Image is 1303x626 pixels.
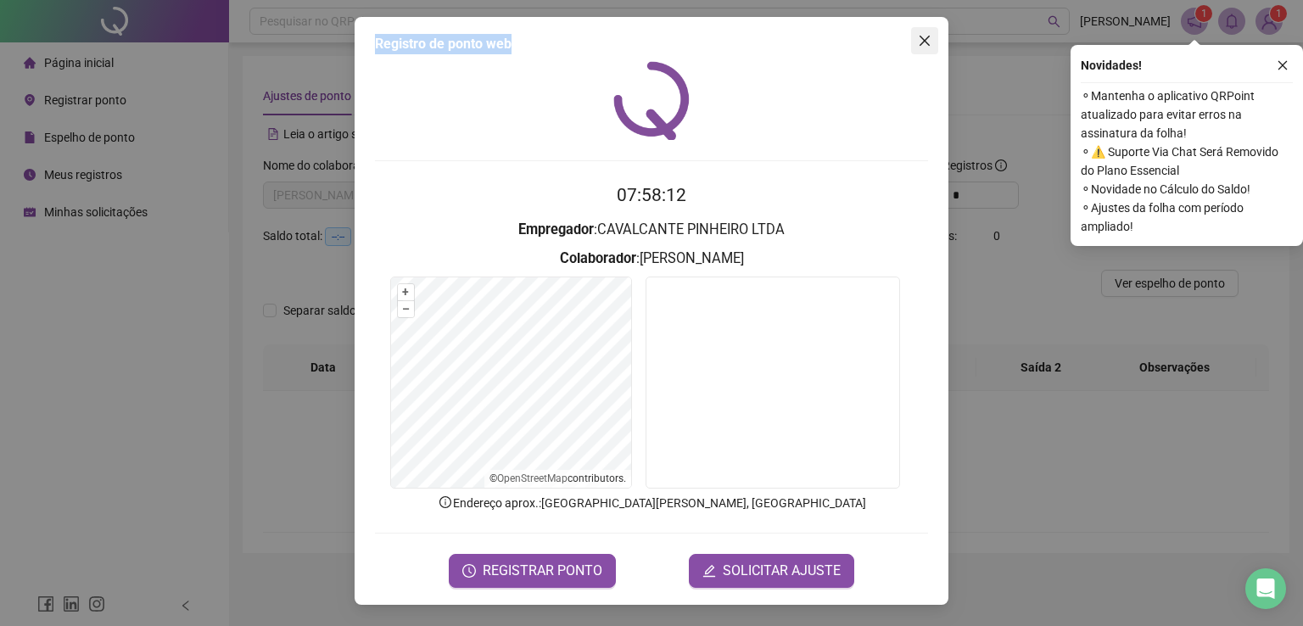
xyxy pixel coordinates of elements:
button: – [398,301,414,317]
span: edit [702,564,716,578]
span: SOLICITAR AJUSTE [723,561,841,581]
button: REGISTRAR PONTO [449,554,616,588]
span: ⚬ Novidade no Cálculo do Saldo! [1081,180,1293,198]
p: Endereço aprox. : [GEOGRAPHIC_DATA][PERSON_NAME], [GEOGRAPHIC_DATA] [375,494,928,512]
span: ⚬ Ajustes da folha com período ampliado! [1081,198,1293,236]
li: © contributors. [489,472,626,484]
strong: Colaborador [560,250,636,266]
span: ⚬ ⚠️ Suporte Via Chat Será Removido do Plano Essencial [1081,143,1293,180]
div: Open Intercom Messenger [1245,568,1286,609]
h3: : CAVALCANTE PINHEIRO LTDA [375,219,928,241]
h3: : [PERSON_NAME] [375,248,928,270]
span: REGISTRAR PONTO [483,561,602,581]
span: ⚬ Mantenha o aplicativo QRPoint atualizado para evitar erros na assinatura da folha! [1081,87,1293,143]
a: OpenStreetMap [497,472,568,484]
strong: Empregador [518,221,594,238]
button: Close [911,27,938,54]
button: editSOLICITAR AJUSTE [689,554,854,588]
button: + [398,284,414,300]
span: info-circle [438,495,453,510]
img: QRPoint [613,61,690,140]
span: Novidades ! [1081,56,1142,75]
span: clock-circle [462,564,476,578]
time: 07:58:12 [617,185,686,205]
span: close [1277,59,1289,71]
span: close [918,34,931,48]
div: Registro de ponto web [375,34,928,54]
